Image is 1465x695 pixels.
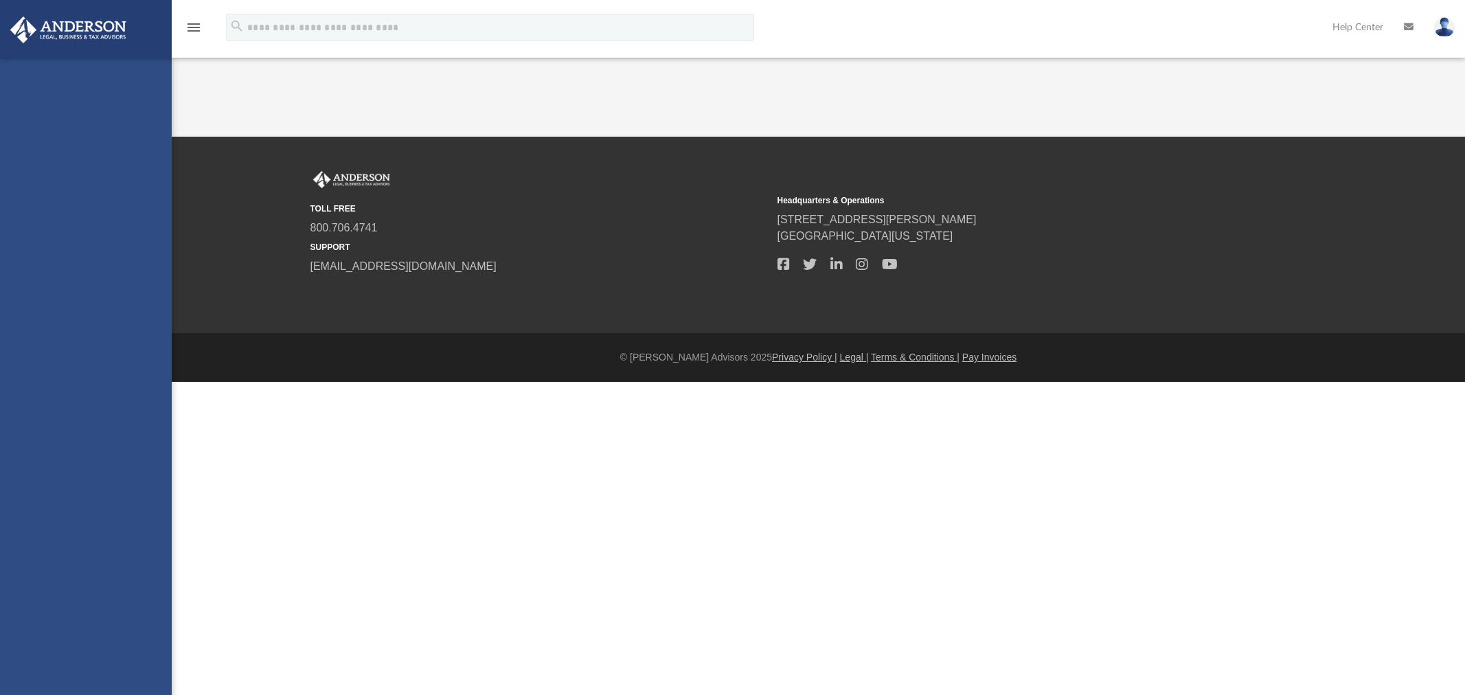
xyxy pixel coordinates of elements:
i: menu [185,19,202,36]
a: Legal | [840,352,869,363]
small: TOLL FREE [310,203,768,215]
i: search [229,19,245,34]
a: [STREET_ADDRESS][PERSON_NAME] [777,214,977,225]
a: Privacy Policy | [772,352,837,363]
a: [GEOGRAPHIC_DATA][US_STATE] [777,230,953,242]
a: Terms & Conditions | [871,352,959,363]
img: Anderson Advisors Platinum Portal [6,16,130,43]
small: Headquarters & Operations [777,194,1235,207]
a: menu [185,26,202,36]
a: 800.706.4741 [310,222,378,233]
img: Anderson Advisors Platinum Portal [310,171,393,189]
div: © [PERSON_NAME] Advisors 2025 [172,350,1465,365]
small: SUPPORT [310,241,768,253]
a: [EMAIL_ADDRESS][DOMAIN_NAME] [310,260,497,272]
a: Pay Invoices [962,352,1017,363]
img: User Pic [1434,17,1455,37]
